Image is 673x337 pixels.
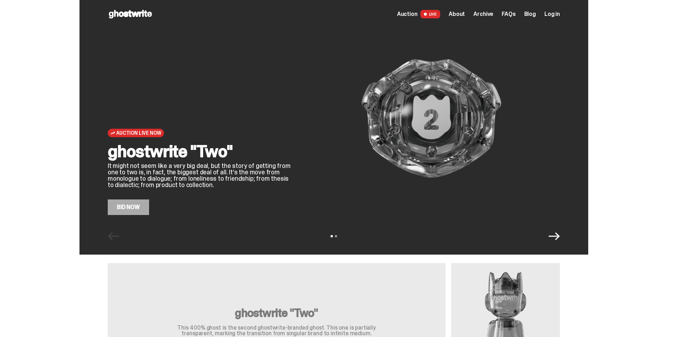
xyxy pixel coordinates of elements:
a: Blog [524,11,536,17]
span: Auction [397,11,418,17]
p: It might not seem like a very big deal, but the story of getting from one to two is, in fact, the... [108,163,291,188]
h2: ghostwrite "Two" [108,143,291,160]
a: Log in [544,11,560,17]
a: About [449,11,465,17]
a: Auction LIVE [397,10,440,18]
a: FAQs [502,11,515,17]
span: Auction Live Now [116,130,161,136]
h3: ghostwrite "Two" [164,307,390,319]
button: View slide 1 [331,235,333,237]
button: Next [549,231,560,242]
span: LIVE [420,10,441,18]
a: Archive [473,11,493,17]
img: ghostwrite "Two" [303,22,560,215]
p: This 400% ghost is the second ghostwrite-branded ghost. This one is partially transparent, markin... [164,325,390,336]
button: View slide 2 [335,235,337,237]
a: Bid Now [108,199,149,215]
